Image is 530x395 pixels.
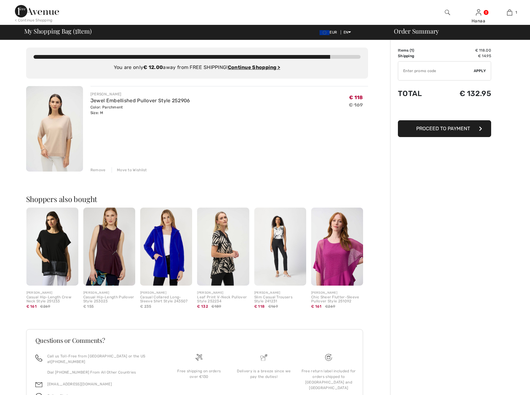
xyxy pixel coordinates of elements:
span: € 118 [254,304,265,309]
img: 1ère Avenue [15,5,59,17]
span: 1 [411,48,413,53]
span: €269 [40,304,50,309]
td: Shipping [398,53,438,59]
span: 1 [515,10,517,15]
div: [PERSON_NAME] [311,291,363,295]
iframe: PayPal [398,104,491,118]
div: Remove [90,167,106,173]
s: € 169 [349,102,363,108]
a: [PHONE_NUMBER] [51,360,85,364]
span: €269 [325,304,335,309]
div: [PERSON_NAME] [140,291,192,295]
span: Apply [474,68,486,74]
div: [PERSON_NAME] [254,291,306,295]
div: Free return label included for orders shipped to [GEOGRAPHIC_DATA] and [GEOGRAPHIC_DATA] [301,368,356,391]
span: € 132 [197,304,208,309]
p: Dial [PHONE_NUMBER] From All Other Countries [47,370,159,375]
img: Casual Collared Long-Sleeve Shirt Style 243507 [140,208,192,286]
td: € 132.95 [438,83,491,104]
div: Casual Hip-Length Pullover Style 253023 [83,295,135,304]
div: [PERSON_NAME] [197,291,249,295]
a: 1 [494,9,525,16]
span: € 161 [311,304,322,309]
div: Hanaa [463,18,494,24]
div: Color: Parchment Size: M [90,104,190,116]
img: My Info [476,9,481,16]
img: Chic Sheer Flutter-Sleeve Pullover Style 251092 [311,208,363,286]
span: EUR [320,30,339,34]
a: Jewel Embellished Pullover Style 252906 [90,98,190,103]
td: Items ( ) [398,48,438,53]
img: Leaf Print V-Neck Pullover Style 252234 [197,208,249,286]
span: Proceed to Payment [416,126,470,131]
span: € 161 [26,304,37,309]
img: email [35,381,42,388]
div: Chic Sheer Flutter-Sleeve Pullover Style 251092 [311,295,363,304]
img: Free shipping on orders over &#8364;130 [196,354,202,361]
img: Slim Casual Trousers Style 241231 [254,208,306,286]
td: € 118.00 [438,48,491,53]
input: Promo code [398,62,474,80]
span: € 235 [140,304,151,309]
span: My Shopping Bag ( Item) [24,28,92,34]
img: Free shipping on orders over &#8364;130 [325,354,332,361]
td: € 14.95 [438,53,491,59]
div: Casual Collared Long-Sleeve Shirt Style 243507 [140,295,192,304]
span: €189 [211,304,221,309]
div: Leaf Print V-Neck Pullover Style 252234 [197,295,249,304]
a: Continue Shopping > [228,64,280,70]
span: EN [343,30,351,34]
p: Call us Toll-Free from [GEOGRAPHIC_DATA] or the US at [47,353,159,365]
span: € 155 [83,304,94,309]
a: Sign In [476,9,481,15]
h3: Questions or Comments? [35,337,354,343]
td: Total [398,83,438,104]
img: Delivery is a breeze since we pay the duties! [260,354,267,361]
img: search the website [445,9,450,16]
span: 1 [75,26,77,34]
div: [PERSON_NAME] [90,91,190,97]
div: Delivery is a breeze since we pay the duties! [237,368,291,379]
a: [EMAIL_ADDRESS][DOMAIN_NAME] [47,382,112,386]
div: [PERSON_NAME] [26,291,78,295]
div: Order Summary [386,28,526,34]
img: My Bag [507,9,512,16]
img: call [35,355,42,361]
span: €169 [268,304,278,309]
div: Move to Wishlist [112,167,147,173]
span: € 118 [349,94,363,100]
img: Jewel Embellished Pullover Style 252906 [26,86,83,172]
div: Slim Casual Trousers Style 241231 [254,295,306,304]
button: Proceed to Payment [398,120,491,137]
div: Free shipping on orders over €130 [172,368,226,379]
div: < Continue Shopping [15,17,53,23]
strong: € 12.00 [143,64,163,70]
div: You are only away from FREE SHIPPING! [34,64,361,71]
img: Casual Hip-Length Pullover Style 253023 [83,208,135,286]
div: [PERSON_NAME] [83,291,135,295]
img: Casual Hip-Length Crew Neck Style 251233 [26,208,78,286]
img: Euro [320,30,330,35]
div: Casual Hip-Length Crew Neck Style 251233 [26,295,78,304]
h2: Shoppers also bought [26,195,368,203]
